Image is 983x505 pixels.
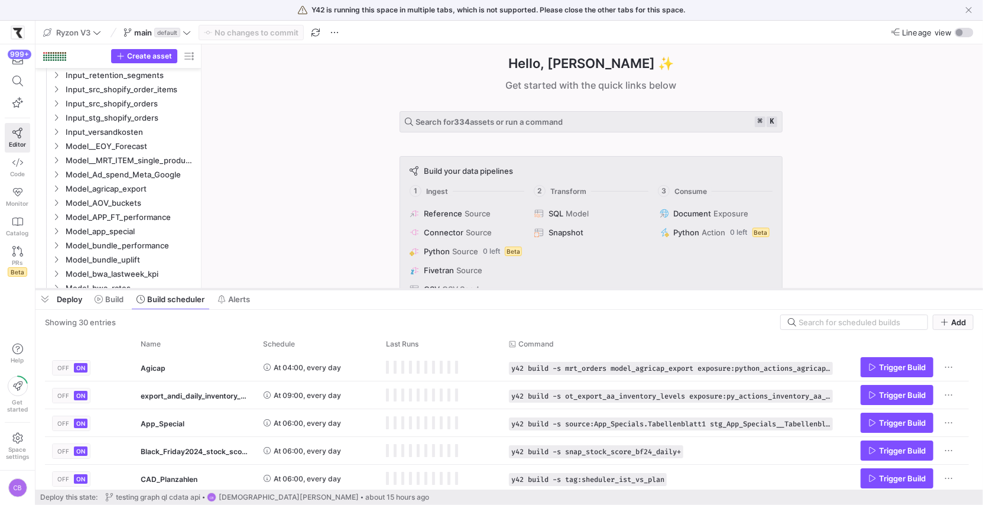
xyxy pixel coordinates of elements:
span: Deploy this state: [40,493,98,501]
span: Model__EOY_Forecast [66,140,194,153]
span: CSV Seed [442,284,479,294]
span: Lineage view [902,28,952,37]
span: Schedule [263,340,295,348]
a: PRsBeta [5,241,30,281]
span: Input_stg_shopify_orders [66,111,194,125]
kbd: k [767,116,777,127]
span: Input_versandkosten [66,125,194,139]
span: Source [466,228,492,237]
span: Model_Ad_spend_Meta_Google [66,168,194,182]
span: Source [456,266,482,275]
strong: 334 [454,117,470,127]
input: Search for scheduled builds [799,318,920,327]
button: ReferenceSource [407,206,525,221]
span: Help [10,357,25,364]
button: FivetranSource [407,263,525,277]
span: ON [76,392,85,399]
span: Model_agricap_export [66,182,194,196]
span: ON [76,364,85,371]
span: At 06:00, every day [274,409,341,437]
span: Source [465,209,491,218]
span: Trigger Build [879,474,926,483]
span: ON [76,475,85,483]
span: Snapshot [549,228,583,237]
div: Press SPACE to select this row. [45,437,969,465]
button: CSVCSV Seed [407,282,525,296]
div: CB [207,493,216,502]
span: y42 build -s ot_export_aa_inventory_levels exposure:py_actions_inventory_aa_export [511,392,830,400]
button: Trigger Build [861,441,933,461]
span: At 06:00, every day [274,465,341,493]
span: Connector [424,228,463,237]
div: Press SPACE to select this row. [40,167,196,182]
button: PythonSource0 leftBeta [407,244,525,258]
div: 999+ [8,50,31,59]
div: Press SPACE to select this row. [45,465,969,493]
span: App_Special [141,410,184,438]
span: y42 build -s tag:sheduler_ist_vs_plan [511,475,664,484]
span: Trigger Build [879,418,926,428]
div: Press SPACE to select this row. [40,68,196,82]
a: Spacesettings [5,428,30,465]
div: Press SPACE to select this row. [40,238,196,252]
button: DocumentExposure [657,206,775,221]
span: export_andi_daily_inventory_aa_by_sku [141,382,249,410]
span: default [154,28,180,37]
button: maindefault [121,25,194,40]
div: Get started with the quick links below [400,78,783,92]
button: CB [5,475,30,500]
span: OFF [57,392,69,399]
span: Model_APP_FT_performance [66,211,194,224]
button: Add [933,315,974,330]
a: Monitor [5,182,30,212]
span: Y42 is running this space in multiple tabs, which is not supported. Please close the other tabs f... [312,6,686,14]
span: Model_bwa_rates [66,281,194,295]
button: Build scheduler [131,289,210,309]
span: Model [566,209,589,218]
button: SQLModel [532,206,650,221]
span: OFF [57,475,69,483]
span: Input_src_shopify_order_items [66,83,194,96]
button: Getstarted [5,371,30,417]
span: ON [76,420,85,427]
a: Catalog [5,212,30,241]
span: Model_bwa_lastweek_kpi [66,267,194,281]
button: Build [89,289,129,309]
span: Model_AOV_buckets [66,196,194,210]
span: about 15 hours ago [365,493,429,501]
span: 0 left [731,228,748,237]
span: Last Runs [386,340,418,348]
span: Model__MRT_ITEM_single_product_name [66,154,194,167]
span: OFF [57,448,69,455]
div: Showing 30 entries [45,318,116,327]
span: 0 left [483,247,500,255]
button: Trigger Build [861,468,933,488]
span: SQL [549,209,563,218]
span: Name [141,340,161,348]
div: Press SPACE to select this row. [45,381,969,409]
div: Press SPACE to select this row. [40,96,196,111]
span: CAD_Planzahlen [141,465,197,493]
div: Press SPACE to select this row. [40,139,196,153]
span: Source [452,247,478,256]
span: main [134,28,152,37]
span: Beta [752,228,770,237]
span: Trigger Build [879,446,926,455]
button: Help [5,338,30,369]
button: ConnectorSource [407,225,525,239]
button: Search for334assets or run a command⌘k [400,111,783,132]
span: OFF [57,420,69,427]
span: Get started [7,399,28,413]
span: PRs [12,259,23,266]
span: Deploy [57,294,82,304]
span: Build [105,294,124,304]
button: Trigger Build [861,413,933,433]
span: Trigger Build [879,390,926,400]
div: Press SPACE to select this row. [40,224,196,238]
div: Press SPACE to select this row. [45,354,969,381]
button: PythonAction0 leftBeta [657,225,775,239]
span: Monitor [7,200,29,207]
span: Editor [9,141,26,148]
span: ON [76,448,85,455]
span: Action [702,228,726,237]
